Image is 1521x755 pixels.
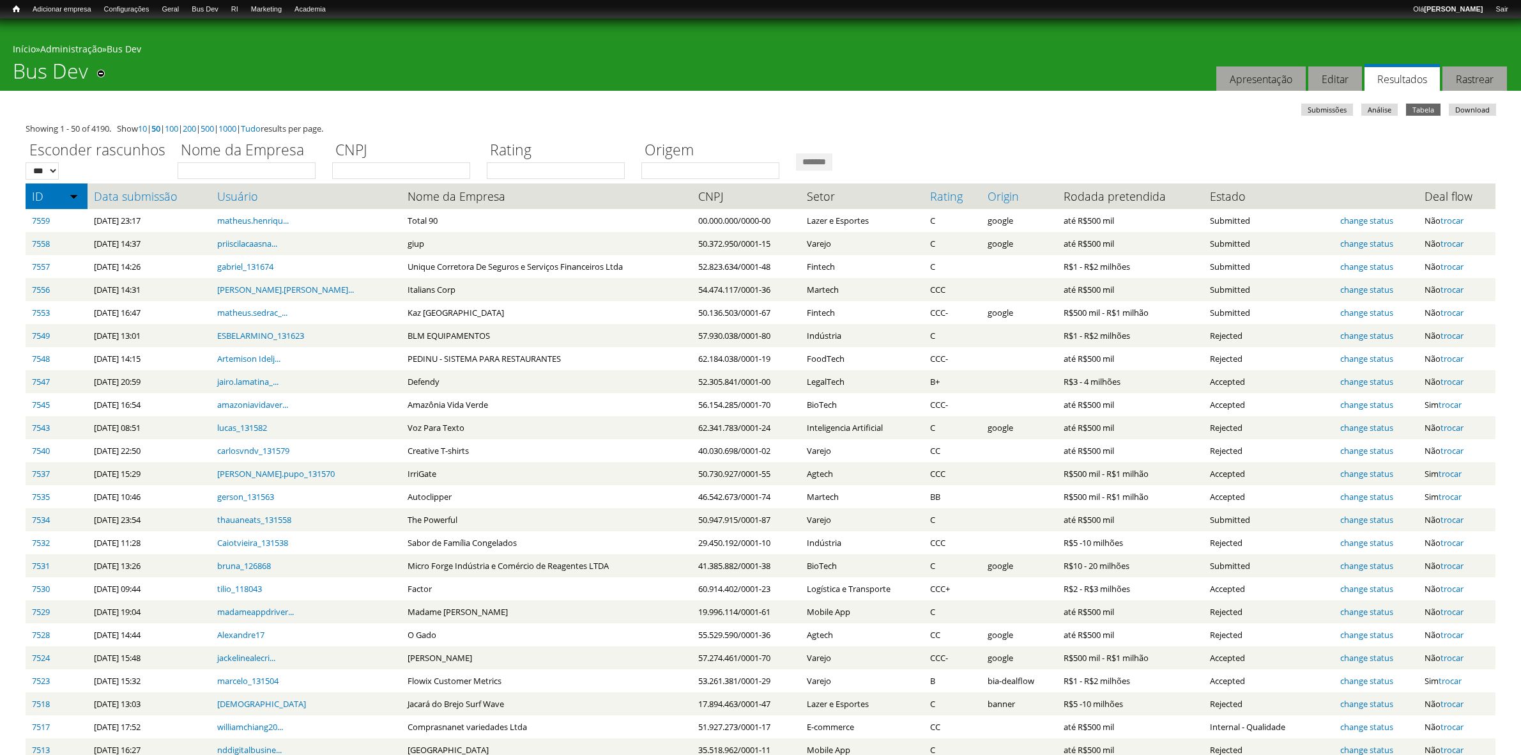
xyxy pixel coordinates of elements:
[217,537,288,549] a: Caiotvieira_131538
[217,307,287,318] a: matheus.sedrac_...
[1441,698,1464,710] a: trocar
[924,301,982,324] td: CCC-
[1057,439,1204,462] td: até R$500 mil
[88,255,211,278] td: [DATE] 14:26
[217,238,277,249] a: priiscilacaasna...
[1204,278,1334,301] td: Submitted
[1204,232,1334,255] td: Submitted
[1361,104,1398,116] a: Análise
[800,600,924,623] td: Mobile App
[1418,485,1495,508] td: Sim
[401,324,692,347] td: BLM EQUIPAMENTOS
[401,531,692,554] td: Sabor de Família Congelados
[88,485,211,508] td: [DATE] 10:46
[1441,514,1464,525] a: trocar
[1441,560,1464,572] a: trocar
[217,675,279,687] a: marcelo_131504
[1340,307,1393,318] a: change status
[1418,462,1495,485] td: Sim
[800,183,924,209] th: Setor
[800,577,924,600] td: Logística e Transporte
[1204,462,1334,485] td: Accepted
[217,468,335,479] a: [PERSON_NAME].pupo_131570
[1057,347,1204,370] td: até R$500 mil
[225,3,245,16] a: RI
[401,554,692,577] td: Micro Forge Indústria e Comércio de Reagentes LTDA
[401,183,692,209] th: Nome da Empresa
[1301,104,1353,116] a: Submissões
[88,301,211,324] td: [DATE] 16:47
[1441,353,1464,364] a: trocar
[692,232,800,255] td: 50.372.950/0001-15
[401,255,692,278] td: Unique Corretora De Seguros e Serviços Financeiros Ltda
[1406,104,1441,116] a: Tabela
[1418,347,1495,370] td: Não
[217,560,271,572] a: bruna_126868
[1449,104,1496,116] a: Download
[1204,554,1334,577] td: Submitted
[800,462,924,485] td: Agtech
[1340,445,1393,456] a: change status
[217,606,294,618] a: madameappdriver...
[88,324,211,347] td: [DATE] 13:01
[32,560,50,572] a: 7531
[1441,238,1464,249] a: trocar
[201,123,214,134] a: 500
[1057,278,1204,301] td: até R$500 mil
[988,190,1051,203] a: Origin
[401,439,692,462] td: Creative T-shirts
[981,554,1057,577] td: google
[800,347,924,370] td: FoodTech
[1057,531,1204,554] td: R$5 -10 milhões
[1204,393,1334,416] td: Accepted
[401,577,692,600] td: Factor
[1340,560,1393,572] a: change status
[13,59,88,91] h1: Bus Dev
[800,370,924,393] td: LegalTech
[1418,646,1495,669] td: Não
[1340,330,1393,341] a: change status
[1418,278,1495,301] td: Não
[32,307,50,318] a: 7553
[1204,324,1334,347] td: Rejected
[218,123,236,134] a: 1000
[930,190,975,203] a: Rating
[88,600,211,623] td: [DATE] 19:04
[94,190,204,203] a: Data submissão
[217,514,291,525] a: thauaneats_131558
[1340,353,1393,364] a: change status
[32,330,50,341] a: 7549
[401,393,692,416] td: Amazônia Vida Verde
[924,577,982,600] td: CCC+
[88,393,211,416] td: [DATE] 16:54
[1418,531,1495,554] td: Não
[800,485,924,508] td: Martech
[332,139,478,162] label: CNPJ
[13,4,20,13] span: Início
[1418,232,1495,255] td: Não
[692,577,800,600] td: 60.914.402/0001-23
[32,514,50,525] a: 7534
[217,190,395,203] a: Usuário
[26,122,1495,135] div: Showing 1 - 50 of 4190. Show | | | | | | results per page.
[217,491,274,502] a: gerson_131563
[981,232,1057,255] td: google
[32,399,50,410] a: 7545
[800,301,924,324] td: Fintech
[692,531,800,554] td: 29.450.192/0001-10
[1407,3,1489,16] a: Olá[PERSON_NAME]
[217,652,275,664] a: jackelinealecri...
[13,43,1508,59] div: » »
[32,675,50,687] a: 7523
[800,531,924,554] td: Indústria
[692,554,800,577] td: 41.385.882/0001-38
[981,301,1057,324] td: google
[1418,623,1495,646] td: Não
[1418,209,1495,232] td: Não
[1057,209,1204,232] td: até R$500 mil
[1340,468,1393,479] a: change status
[1418,669,1495,692] td: Sim
[1057,577,1204,600] td: R$2 - R$3 milhões
[217,261,273,272] a: gabriel_131674
[924,278,982,301] td: CCC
